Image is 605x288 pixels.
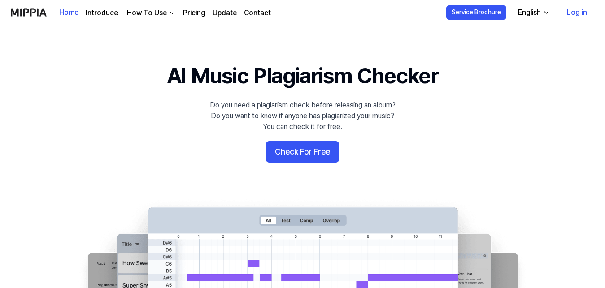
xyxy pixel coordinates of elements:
div: How To Use [125,8,169,18]
button: Service Brochure [446,5,506,20]
button: How To Use [125,8,176,18]
h1: AI Music Plagiarism Checker [167,61,438,91]
div: English [516,7,543,18]
button: Check For Free [266,141,339,163]
div: Do you need a plagiarism check before releasing an album? Do you want to know if anyone has plagi... [210,100,396,132]
a: Home [59,0,78,25]
a: Update [213,8,237,18]
a: Introduce [86,8,118,18]
button: English [511,4,555,21]
a: Contact [244,8,271,18]
a: Pricing [183,8,205,18]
